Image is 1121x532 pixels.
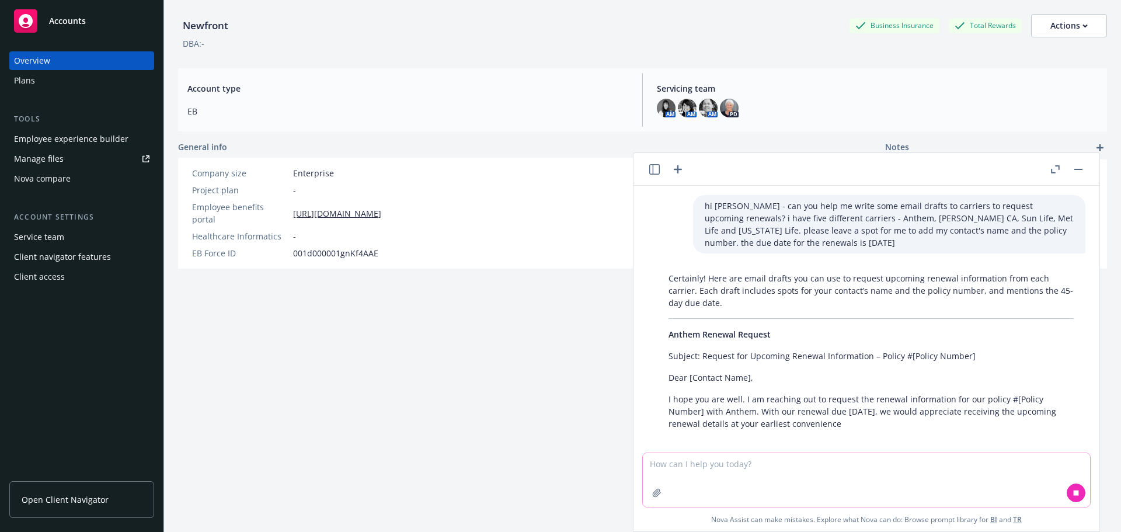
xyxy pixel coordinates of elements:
span: Servicing team [657,82,1098,95]
span: Anthem Renewal Request [669,329,771,340]
div: Employee benefits portal [192,201,288,225]
div: Client access [14,267,65,286]
span: Open Client Navigator [22,493,109,506]
p: Certainly! Here are email drafts you can use to request upcoming renewal information from each ca... [669,272,1074,309]
div: Manage files [14,149,64,168]
a: TR [1013,514,1022,524]
p: I hope you are well. I am reaching out to request the renewal information for our policy #[Policy... [669,393,1074,430]
div: Company size [192,167,288,179]
span: - [293,184,296,196]
div: EB Force ID [192,247,288,259]
span: - [293,230,296,242]
a: Nova compare [9,169,154,188]
div: Actions [1050,15,1088,37]
a: Employee experience builder [9,130,154,148]
a: BI [990,514,997,524]
span: Nova Assist can make mistakes. Explore what Nova can do: Browse prompt library for and [711,507,1022,531]
a: Client navigator features [9,248,154,266]
a: Manage files [9,149,154,168]
img: photo [657,99,676,117]
div: Healthcare Informatics [192,230,288,242]
a: Service team [9,228,154,246]
div: Tools [9,113,154,125]
div: Overview [14,51,50,70]
a: Overview [9,51,154,70]
div: Service team [14,228,64,246]
span: Account type [187,82,628,95]
div: Plans [14,71,35,90]
div: Client navigator features [14,248,111,266]
a: Client access [9,267,154,286]
div: DBA: - [183,37,204,50]
button: Actions [1031,14,1107,37]
div: Newfront [178,18,233,33]
a: Plans [9,71,154,90]
span: Accounts [49,16,86,26]
div: Nova compare [14,169,71,188]
div: Project plan [192,184,288,196]
span: 001d000001gnKf4AAE [293,247,378,259]
span: General info [178,141,227,153]
div: Employee experience builder [14,130,128,148]
span: Enterprise [293,167,334,179]
span: EB [187,105,628,117]
div: Business Insurance [850,18,939,33]
a: [URL][DOMAIN_NAME] [293,207,381,220]
p: Dear [Contact Name], [669,371,1074,384]
img: photo [720,99,739,117]
img: photo [678,99,697,117]
a: add [1093,141,1107,155]
p: Subject: Request for Upcoming Renewal Information – Policy #[Policy Number] [669,350,1074,362]
span: Notes [885,141,909,155]
img: photo [699,99,718,117]
p: hi [PERSON_NAME] - can you help me write some email drafts to carriers to request upcoming renewa... [705,200,1074,249]
div: Account settings [9,211,154,223]
a: Accounts [9,5,154,37]
div: Total Rewards [949,18,1022,33]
